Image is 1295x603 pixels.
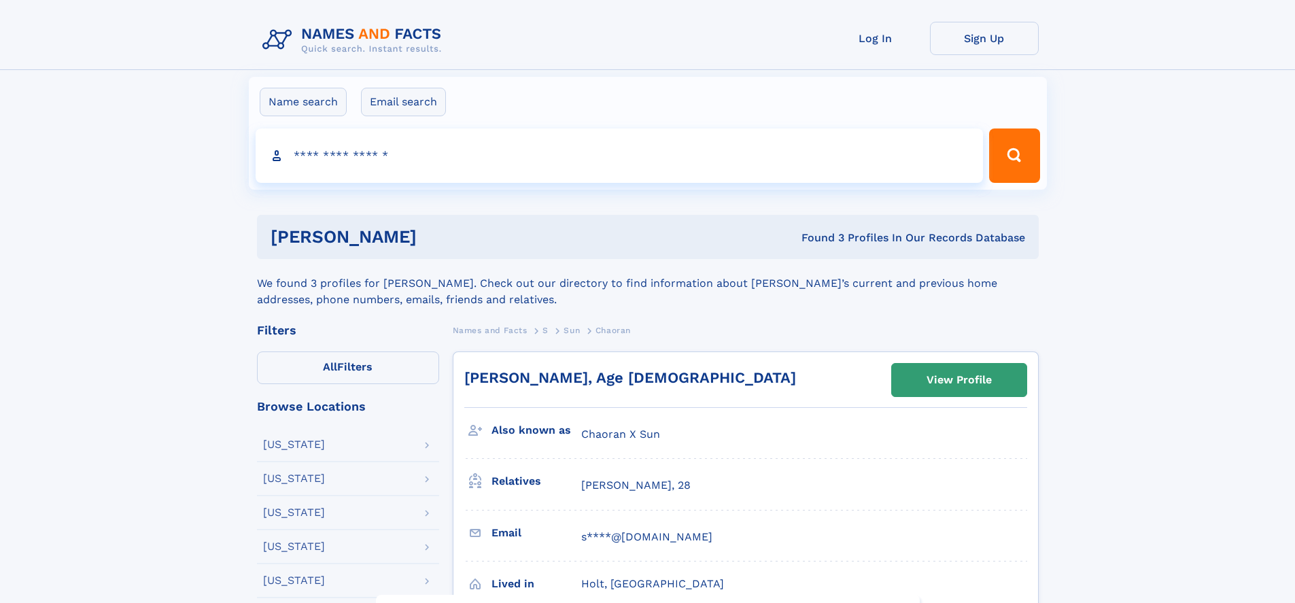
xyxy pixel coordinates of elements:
[257,22,453,58] img: Logo Names and Facts
[256,128,984,183] input: search input
[581,428,660,441] span: Chaoran X Sun
[464,369,796,386] a: [PERSON_NAME], Age [DEMOGRAPHIC_DATA]
[257,400,439,413] div: Browse Locations
[257,351,439,384] label: Filters
[491,470,581,493] h3: Relatives
[323,360,337,373] span: All
[263,507,325,518] div: [US_STATE]
[609,230,1025,245] div: Found 3 Profiles In Our Records Database
[257,324,439,337] div: Filters
[564,322,580,339] a: Sun
[361,88,446,116] label: Email search
[542,322,549,339] a: S
[263,439,325,450] div: [US_STATE]
[989,128,1039,183] button: Search Button
[260,88,347,116] label: Name search
[581,577,724,590] span: Holt, [GEOGRAPHIC_DATA]
[930,22,1039,55] a: Sign Up
[581,478,691,493] a: [PERSON_NAME], 28
[263,473,325,484] div: [US_STATE]
[892,364,1026,396] a: View Profile
[491,521,581,545] h3: Email
[263,541,325,552] div: [US_STATE]
[927,364,992,396] div: View Profile
[564,326,580,335] span: Sun
[263,575,325,586] div: [US_STATE]
[491,572,581,596] h3: Lived in
[257,259,1039,308] div: We found 3 profiles for [PERSON_NAME]. Check out our directory to find information about [PERSON_...
[453,322,528,339] a: Names and Facts
[821,22,930,55] a: Log In
[271,228,609,245] h1: [PERSON_NAME]
[491,419,581,442] h3: Also known as
[595,326,631,335] span: Chaoran
[542,326,549,335] span: S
